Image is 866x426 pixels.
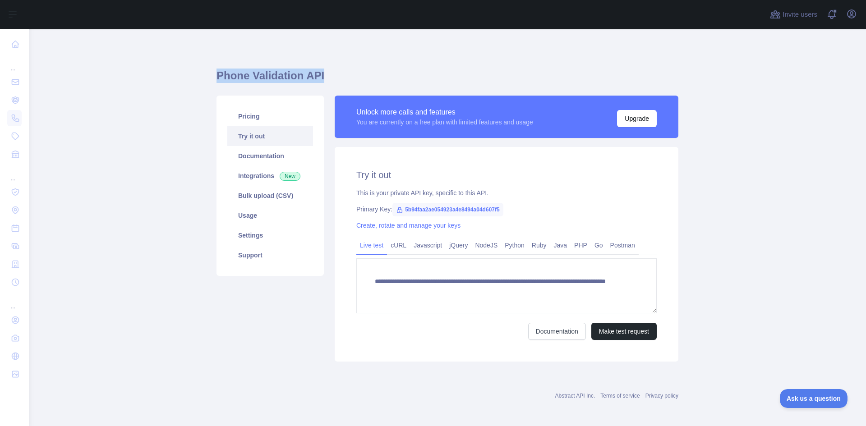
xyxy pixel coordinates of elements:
[591,323,657,340] button: Make test request
[555,393,595,399] a: Abstract API Inc.
[227,245,313,265] a: Support
[356,205,657,214] div: Primary Key:
[571,238,591,252] a: PHP
[227,186,313,206] a: Bulk upload (CSV)
[227,126,313,146] a: Try it out
[216,69,678,90] h1: Phone Validation API
[528,323,586,340] a: Documentation
[227,146,313,166] a: Documentation
[783,9,817,20] span: Invite users
[356,169,657,181] h2: Try it out
[617,110,657,127] button: Upgrade
[356,222,461,229] a: Create, rotate and manage your keys
[768,7,819,22] button: Invite users
[227,225,313,245] a: Settings
[471,238,501,252] a: NodeJS
[387,238,410,252] a: cURL
[446,238,471,252] a: jQuery
[645,393,678,399] a: Privacy policy
[550,238,571,252] a: Java
[227,166,313,186] a: Integrations New
[392,203,503,216] span: 5b94faa2ae054923a4e8494a04d607f5
[356,188,657,197] div: This is your private API key, specific to this API.
[356,107,533,118] div: Unlock more calls and features
[356,238,387,252] a: Live test
[280,172,300,181] span: New
[227,206,313,225] a: Usage
[410,238,446,252] a: Javascript
[591,238,607,252] a: Go
[600,393,640,399] a: Terms of service
[7,54,22,72] div: ...
[501,238,528,252] a: Python
[356,118,533,127] div: You are currently on a free plan with limited features and usage
[780,389,848,408] iframe: Toggle Customer Support
[7,292,22,310] div: ...
[607,238,639,252] a: Postman
[528,238,550,252] a: Ruby
[7,164,22,182] div: ...
[227,106,313,126] a: Pricing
